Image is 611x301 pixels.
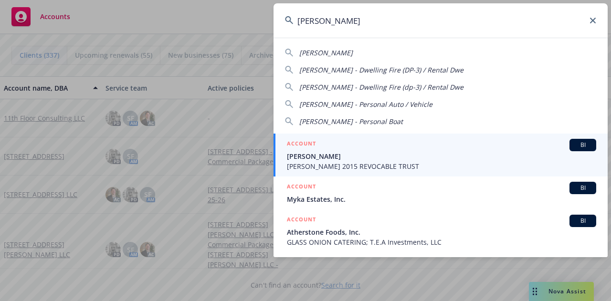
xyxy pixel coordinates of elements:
h5: ACCOUNT [287,215,316,226]
h5: ACCOUNT [287,182,316,193]
h5: ACCOUNT [287,139,316,150]
span: [PERSON_NAME] [287,151,596,161]
span: BI [573,217,592,225]
span: [PERSON_NAME] 2015 REVOCABLE TRUST [287,161,596,171]
span: GLASS ONION CATERING; T.E.A Investments, LLC [287,237,596,247]
span: BI [573,141,592,149]
a: ACCOUNTBI[PERSON_NAME][PERSON_NAME] 2015 REVOCABLE TRUST [274,134,608,176]
span: Atherstone Foods, Inc. [287,227,596,237]
span: BI [573,184,592,192]
input: Search... [274,3,608,38]
span: Myka Estates, Inc. [287,194,596,204]
span: [PERSON_NAME] - Personal Auto / Vehicle [299,100,432,109]
span: [PERSON_NAME] - Dwelling Fire (dp-3) / Rental Dwe [299,83,464,92]
a: ACCOUNTBIAtherstone Foods, Inc.GLASS ONION CATERING; T.E.A Investments, LLC [274,209,608,252]
span: [PERSON_NAME] [299,48,353,57]
a: ACCOUNTBIMyka Estates, Inc. [274,176,608,209]
span: [PERSON_NAME] - Personal Boat [299,117,403,126]
span: [PERSON_NAME] - Dwelling Fire (DP-3) / Rental Dwe [299,65,464,74]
